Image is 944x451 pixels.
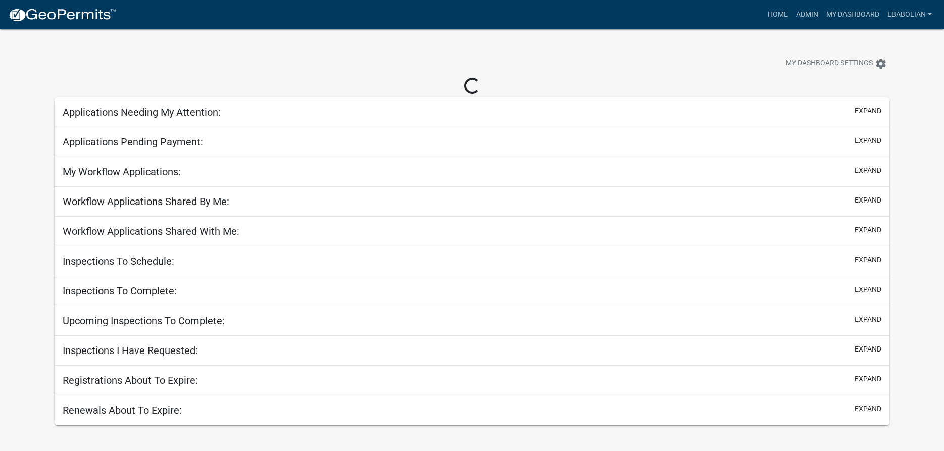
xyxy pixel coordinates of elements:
[855,344,881,355] button: expand
[63,136,203,148] h5: Applications Pending Payment:
[822,5,883,24] a: My Dashboard
[786,58,873,70] span: My Dashboard Settings
[63,255,174,267] h5: Inspections To Schedule:
[63,404,182,416] h5: Renewals About To Expire:
[855,404,881,414] button: expand
[63,285,177,297] h5: Inspections To Complete:
[855,374,881,384] button: expand
[63,344,198,357] h5: Inspections I Have Requested:
[63,106,221,118] h5: Applications Needing My Attention:
[855,314,881,325] button: expand
[63,166,181,178] h5: My Workflow Applications:
[778,54,895,73] button: My Dashboard Settingssettings
[855,255,881,265] button: expand
[63,374,198,386] h5: Registrations About To Expire:
[63,195,229,208] h5: Workflow Applications Shared By Me:
[63,225,239,237] h5: Workflow Applications Shared With Me:
[875,58,887,70] i: settings
[792,5,822,24] a: Admin
[63,315,225,327] h5: Upcoming Inspections To Complete:
[855,284,881,295] button: expand
[855,135,881,146] button: expand
[855,106,881,116] button: expand
[855,165,881,176] button: expand
[855,225,881,235] button: expand
[883,5,936,24] a: ebabolian
[764,5,792,24] a: Home
[855,195,881,206] button: expand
